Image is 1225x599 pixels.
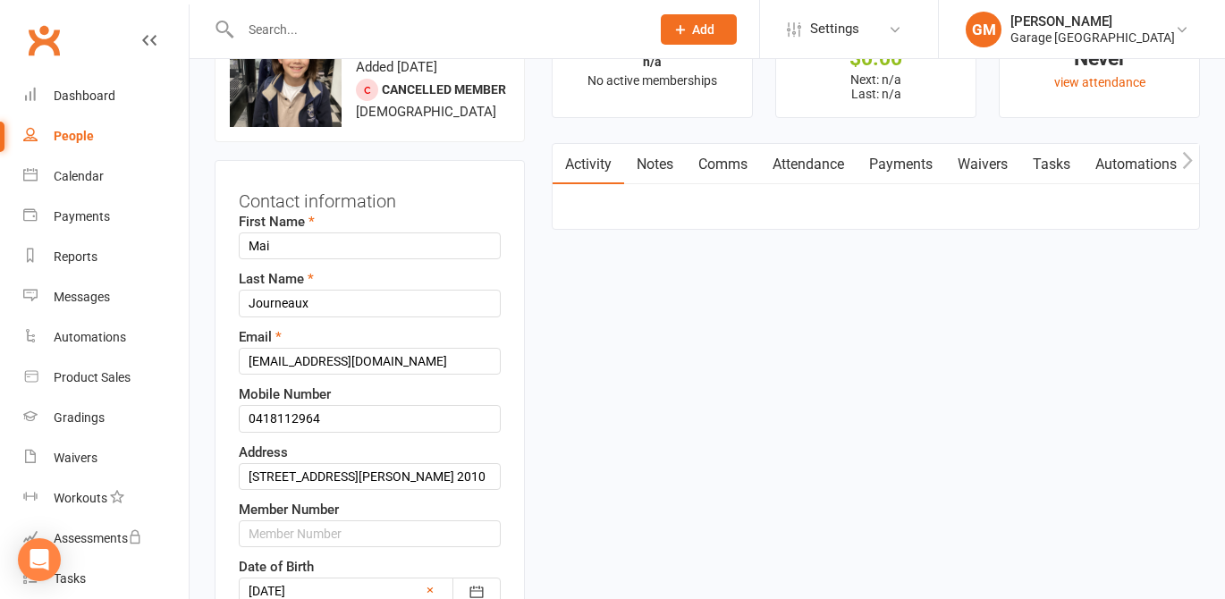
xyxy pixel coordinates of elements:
span: Settings [810,9,859,49]
div: Gradings [54,410,105,425]
div: Product Sales [54,370,131,384]
a: Clubworx [21,18,66,63]
div: People [54,129,94,143]
div: Automations [54,330,126,344]
a: Workouts [23,478,189,519]
h3: Contact information [239,184,501,211]
a: Calendar [23,156,189,197]
label: Member Number [239,499,339,520]
span: Add [692,22,714,37]
input: Address [239,463,501,490]
div: Payments [54,209,110,224]
div: GM [966,12,1001,47]
img: image1755159123.png [230,15,342,127]
div: Tasks [54,571,86,586]
label: Last Name [239,268,314,290]
div: Reports [54,249,97,264]
input: First Name [239,232,501,259]
div: $0.00 [792,49,959,68]
a: Payments [857,144,945,185]
div: Messages [54,290,110,304]
a: Attendance [760,144,857,185]
a: view attendance [1054,75,1145,89]
a: Automations [1083,144,1189,185]
a: Assessments [23,519,189,559]
p: Next: n/a Last: n/a [792,72,959,101]
a: Tasks [1020,144,1083,185]
a: Product Sales [23,358,189,398]
label: Date of Birth [239,556,314,578]
span: Cancelled member [382,82,506,97]
div: Never [1016,49,1183,68]
a: Dashboard [23,76,189,116]
button: Add [661,14,737,45]
div: Open Intercom Messenger [18,538,61,581]
input: Search... [235,17,638,42]
span: No active memberships [587,73,717,88]
a: Comms [686,144,760,185]
a: Activity [553,144,624,185]
a: Messages [23,277,189,317]
a: Waivers [945,144,1020,185]
a: People [23,116,189,156]
a: Automations [23,317,189,358]
label: Address [239,442,288,463]
input: Mobile Number [239,405,501,432]
div: Garage [GEOGRAPHIC_DATA] [1010,30,1175,46]
div: Calendar [54,169,104,183]
strong: n/a [643,55,662,69]
a: Waivers [23,438,189,478]
div: Workouts [54,491,107,505]
label: Mobile Number [239,384,331,405]
input: Email [239,348,501,375]
input: Last Name [239,290,501,316]
span: [DEMOGRAPHIC_DATA] [356,104,496,120]
time: Added [DATE] [356,59,437,75]
div: Dashboard [54,89,115,103]
div: Assessments [54,531,142,545]
a: Reports [23,237,189,277]
input: Member Number [239,520,501,547]
div: Waivers [54,451,97,465]
label: Email [239,326,282,348]
a: Payments [23,197,189,237]
a: Tasks [23,559,189,599]
a: Gradings [23,398,189,438]
div: [PERSON_NAME] [1010,13,1175,30]
a: Notes [624,144,686,185]
label: First Name [239,211,315,232]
